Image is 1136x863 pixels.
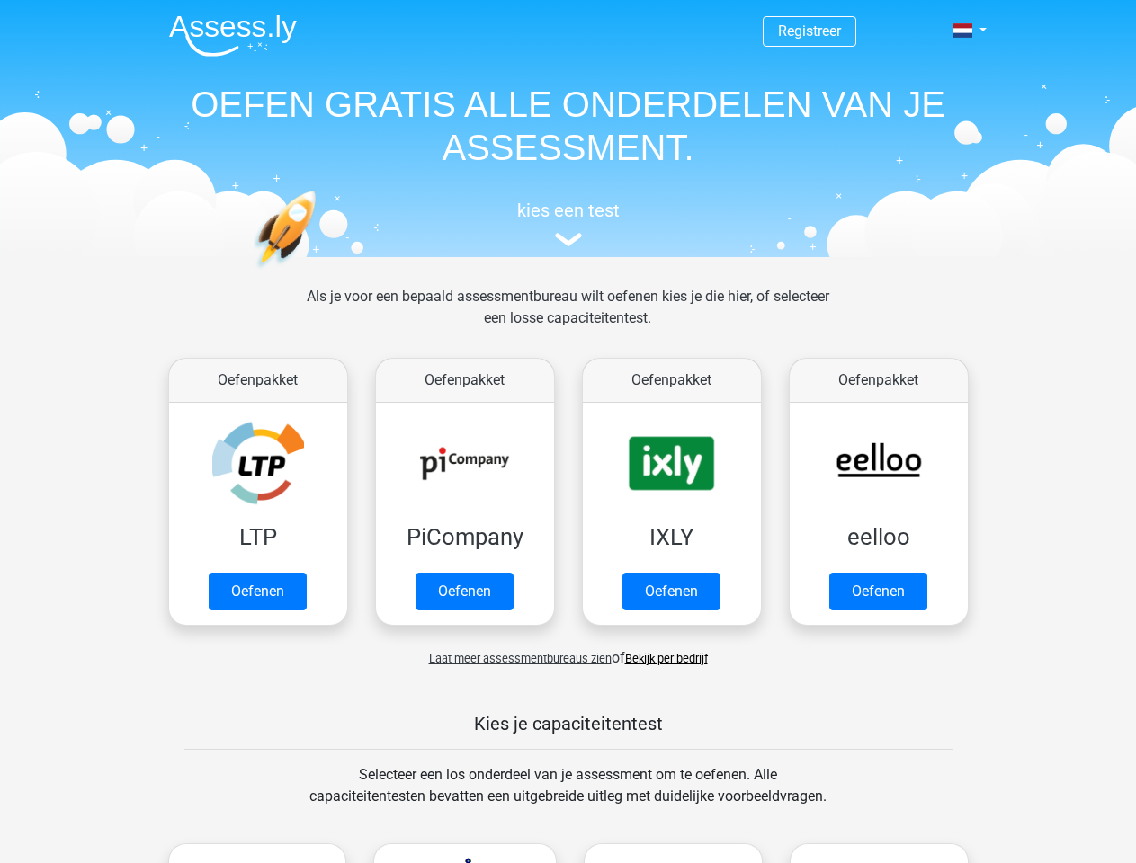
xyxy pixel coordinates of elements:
[155,633,982,669] div: of
[155,200,982,221] h5: kies een test
[416,573,514,610] a: Oefenen
[429,652,612,665] span: Laat meer assessmentbureaus zien
[254,191,386,353] img: oefenen
[209,573,307,610] a: Oefenen
[829,573,927,610] a: Oefenen
[622,573,720,610] a: Oefenen
[555,233,582,246] img: assessment
[625,652,708,665] a: Bekijk per bedrijf
[292,286,844,351] div: Als je voor een bepaald assessmentbureau wilt oefenen kies je die hier, of selecteer een losse ca...
[155,83,982,169] h1: OEFEN GRATIS ALLE ONDERDELEN VAN JE ASSESSMENT.
[155,200,982,247] a: kies een test
[184,713,953,734] h5: Kies je capaciteitentest
[169,14,297,57] img: Assessly
[778,22,841,40] a: Registreer
[292,764,844,829] div: Selecteer een los onderdeel van je assessment om te oefenen. Alle capaciteitentesten bevatten een...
